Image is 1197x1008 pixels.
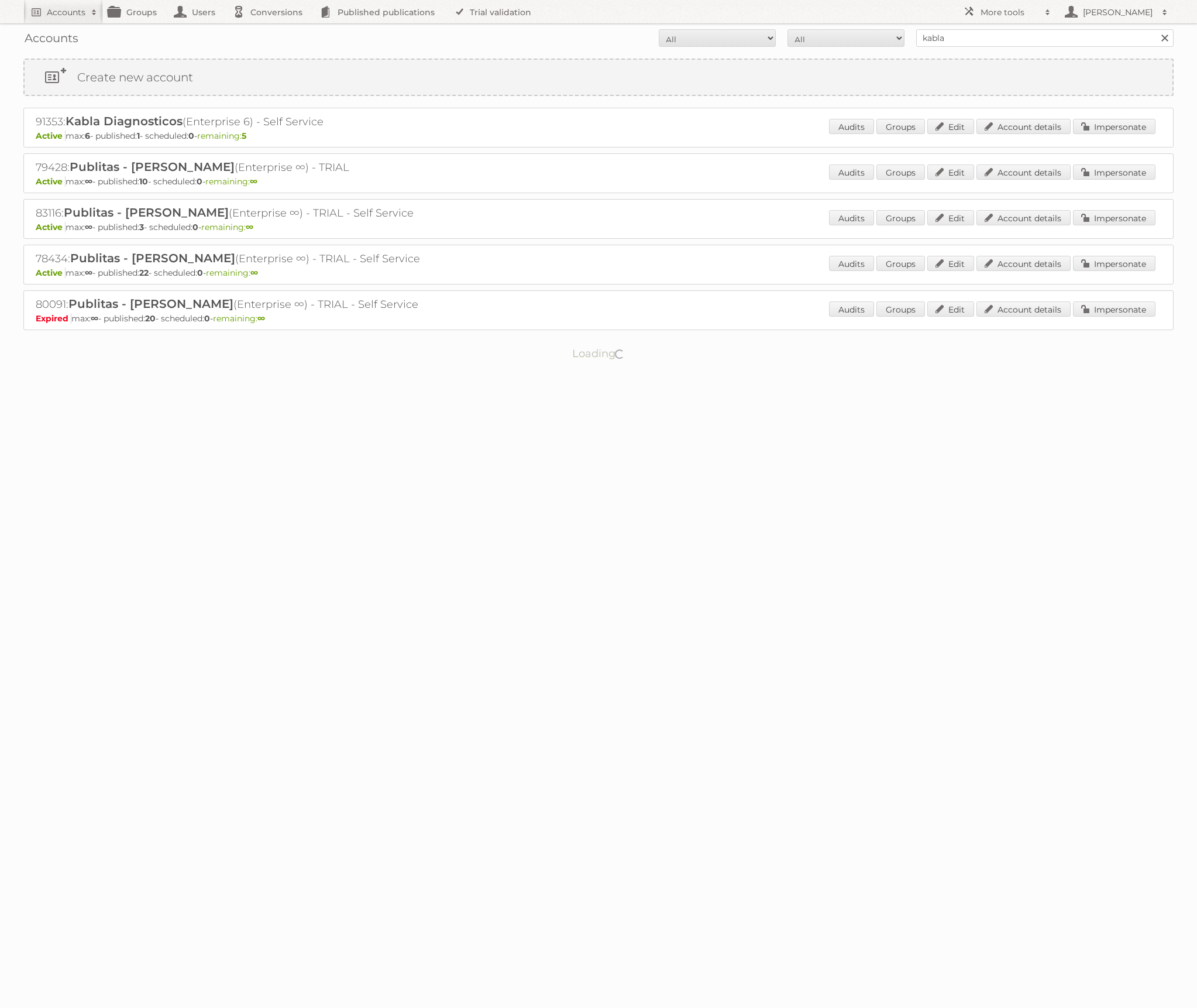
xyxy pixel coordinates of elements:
span: remaining: [206,268,258,278]
a: Edit [927,301,974,317]
a: Impersonate [1073,210,1155,225]
strong: 0 [197,176,202,187]
a: Create new account [25,60,1172,95]
p: max: - published: - scheduled: - [36,176,1161,187]
strong: ∞ [246,222,253,232]
a: Groups [876,301,925,317]
p: max: - published: - scheduled: - [36,313,1161,324]
a: Groups [876,256,925,271]
a: Audits [829,164,874,180]
a: Edit [927,210,974,225]
span: remaining: [205,176,257,187]
span: Active [36,268,66,278]
p: Loading [535,342,662,365]
strong: 0 [192,222,198,232]
strong: 10 [139,176,148,187]
span: remaining: [201,222,253,232]
strong: 22 [139,268,149,278]
span: Active [36,222,66,232]
strong: 0 [188,131,194,141]
strong: 0 [197,268,203,278]
strong: 5 [242,131,246,141]
strong: ∞ [85,222,92,232]
h2: 91353: (Enterprise 6) - Self Service [36,114,445,129]
a: Account details [976,301,1071,317]
strong: ∞ [85,176,92,187]
span: Publitas - [PERSON_NAME] [68,297,233,311]
a: Audits [829,301,874,317]
a: Groups [876,210,925,225]
h2: Accounts [47,6,85,18]
a: Audits [829,119,874,134]
a: Audits [829,210,874,225]
strong: 20 [145,313,156,324]
a: Edit [927,119,974,134]
a: Audits [829,256,874,271]
span: Active [36,131,66,141]
strong: 0 [204,313,210,324]
a: Account details [976,164,1071,180]
h2: 80091: (Enterprise ∞) - TRIAL - Self Service [36,297,445,312]
a: Groups [876,119,925,134]
span: Publitas - [PERSON_NAME] [64,205,229,220]
strong: ∞ [250,268,258,278]
a: Impersonate [1073,301,1155,317]
p: max: - published: - scheduled: - [36,222,1161,232]
strong: ∞ [257,313,265,324]
strong: ∞ [85,268,92,278]
h2: 83116: (Enterprise ∞) - TRIAL - Self Service [36,205,445,221]
a: Edit [927,164,974,180]
p: max: - published: - scheduled: - [36,131,1161,141]
strong: 1 [137,131,140,141]
strong: ∞ [250,176,257,187]
span: remaining: [197,131,246,141]
p: max: - published: - scheduled: - [36,268,1161,278]
span: Publitas - [PERSON_NAME] [70,251,235,265]
span: Active [36,176,66,187]
a: Edit [927,256,974,271]
h2: 78434: (Enterprise ∞) - TRIAL - Self Service [36,251,445,266]
a: Impersonate [1073,119,1155,134]
a: Account details [976,210,1071,225]
strong: 6 [85,131,90,141]
a: Account details [976,256,1071,271]
span: Publitas - [PERSON_NAME] [70,160,235,174]
a: Impersonate [1073,164,1155,180]
span: Expired [36,313,71,324]
a: Impersonate [1073,256,1155,271]
h2: More tools [981,6,1039,18]
strong: ∞ [91,313,98,324]
strong: 3 [139,222,144,232]
h2: 79428: (Enterprise ∞) - TRIAL [36,160,445,175]
h2: [PERSON_NAME] [1080,6,1156,18]
a: Account details [976,119,1071,134]
span: remaining: [213,313,265,324]
span: Kabla Diagnosticos [66,114,183,128]
a: Groups [876,164,925,180]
